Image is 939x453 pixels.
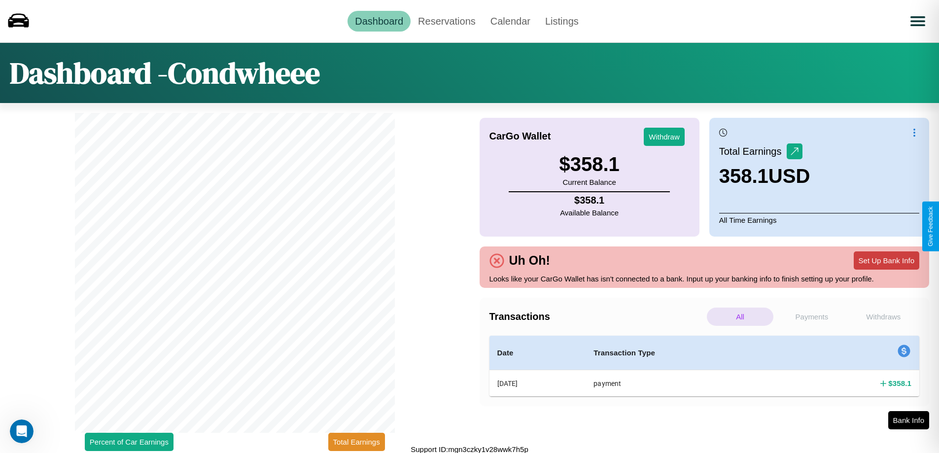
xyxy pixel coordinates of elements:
[497,347,578,359] h4: Date
[489,370,586,397] th: [DATE]
[888,378,911,388] h4: $ 358.1
[489,272,920,285] p: Looks like your CarGo Wallet has isn't connected to a bank. Input up your banking info to finish ...
[483,11,538,32] a: Calendar
[850,308,917,326] p: Withdraws
[927,207,934,246] div: Give Feedback
[888,411,929,429] button: Bank Info
[719,213,919,227] p: All Time Earnings
[489,131,551,142] h4: CarGo Wallet
[10,53,320,93] h1: Dashboard - Condwheee
[559,175,619,189] p: Current Balance
[707,308,773,326] p: All
[593,347,782,359] h4: Transaction Type
[504,253,555,268] h4: Uh Oh!
[719,165,810,187] h3: 358.1 USD
[411,11,483,32] a: Reservations
[85,433,174,451] button: Percent of Car Earnings
[560,206,619,219] p: Available Balance
[348,11,411,32] a: Dashboard
[644,128,685,146] button: Withdraw
[559,153,619,175] h3: $ 358.1
[719,142,787,160] p: Total Earnings
[586,370,790,397] th: payment
[778,308,845,326] p: Payments
[904,7,932,35] button: Open menu
[10,419,34,443] iframe: Intercom live chat
[489,336,920,396] table: simple table
[538,11,586,32] a: Listings
[489,311,704,322] h4: Transactions
[560,195,619,206] h4: $ 358.1
[328,433,385,451] button: Total Earnings
[854,251,919,270] button: Set Up Bank Info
